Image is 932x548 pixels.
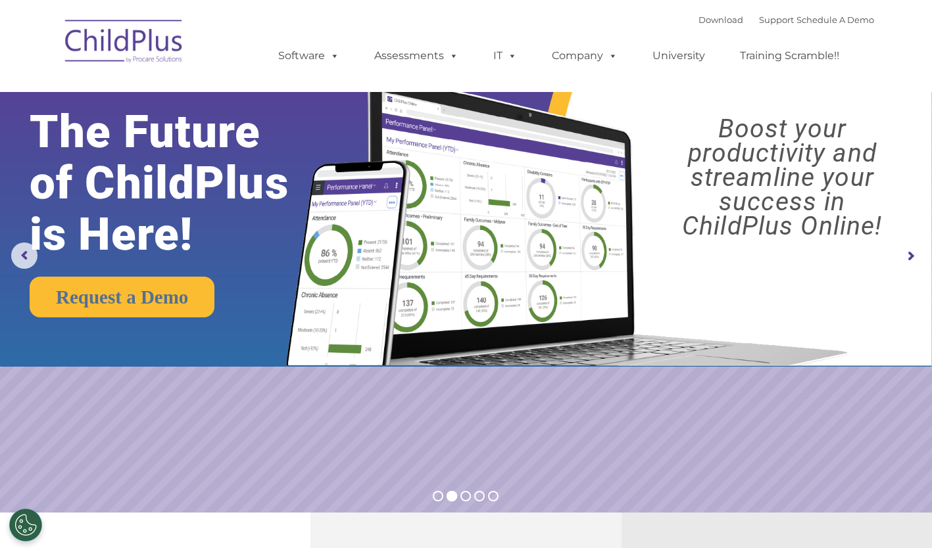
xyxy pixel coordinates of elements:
a: Training Scramble!! [727,43,852,69]
span: Phone number [183,141,239,150]
span: Last name [183,87,223,97]
a: Schedule A Demo [797,14,874,25]
a: Software [265,43,353,69]
a: Support [759,14,794,25]
a: Assessments [361,43,472,69]
a: University [639,43,718,69]
rs-layer: The Future of ChildPlus is Here! [30,106,328,260]
a: Download [699,14,743,25]
a: IT [480,43,530,69]
img: ChildPlus by Procare Solutions [59,11,190,76]
font: | [699,14,874,25]
a: Company [539,43,631,69]
button: Cookies Settings [9,509,42,541]
a: Request a Demo [30,277,214,317]
rs-layer: Boost your productivity and streamline your success in ChildPlus Online! [644,117,921,239]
